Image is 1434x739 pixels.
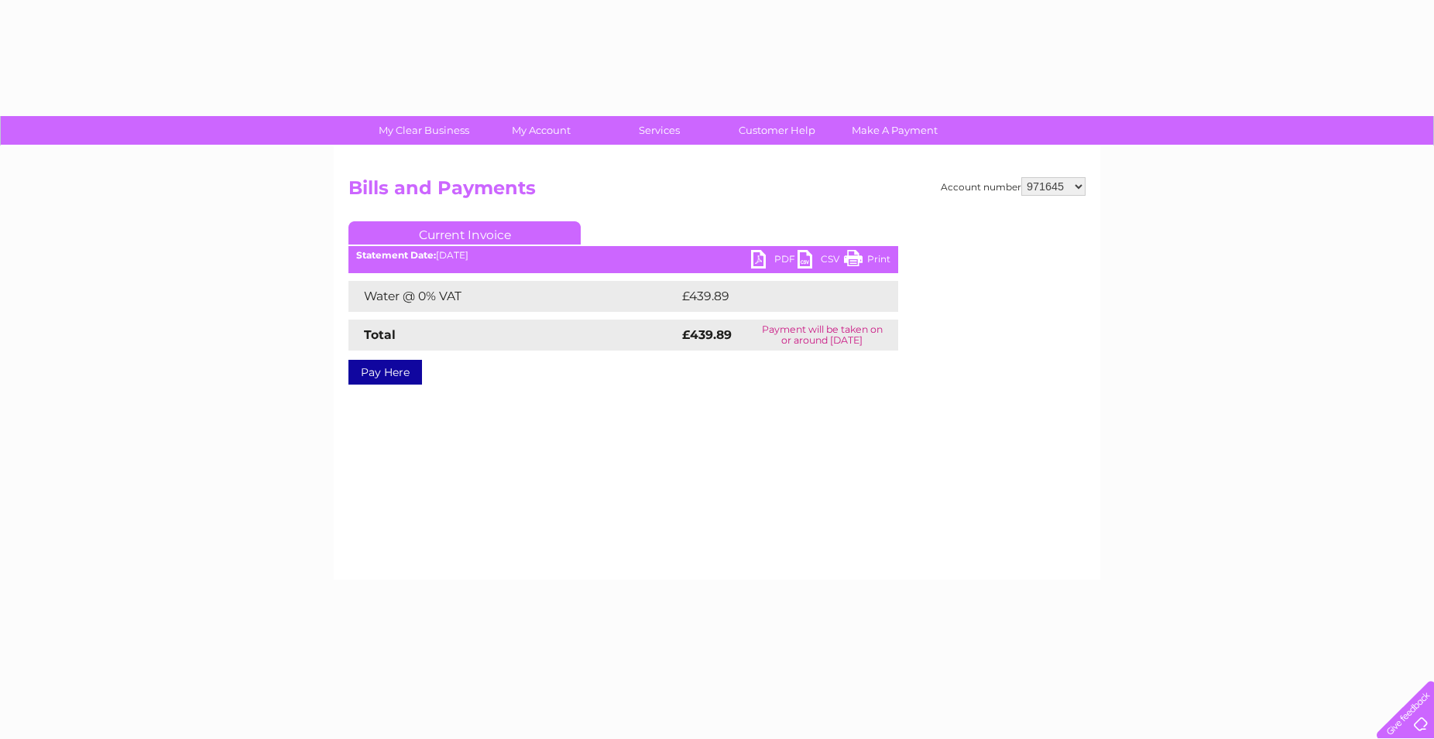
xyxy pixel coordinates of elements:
a: Print [844,250,890,272]
div: Account number [941,177,1086,196]
strong: Total [364,327,396,342]
a: Services [595,116,723,145]
td: £439.89 [678,281,871,312]
a: Current Invoice [348,221,581,245]
strong: £439.89 [682,327,732,342]
td: Payment will be taken on or around [DATE] [746,320,898,351]
h2: Bills and Payments [348,177,1086,207]
a: Make A Payment [831,116,959,145]
a: Customer Help [713,116,841,145]
b: Statement Date: [356,249,436,261]
a: CSV [798,250,844,272]
a: My Clear Business [360,116,488,145]
div: [DATE] [348,250,898,261]
a: Pay Here [348,360,422,385]
a: My Account [478,116,606,145]
td: Water @ 0% VAT [348,281,678,312]
a: PDF [751,250,798,272]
